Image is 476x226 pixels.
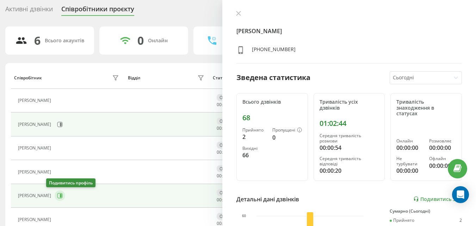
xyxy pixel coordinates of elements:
[242,128,267,133] div: Прийнято
[236,27,462,35] h4: [PERSON_NAME]
[320,99,379,111] div: Тривалість усіх дзвінків
[429,156,456,161] div: Офлайн
[217,142,239,148] div: Офлайн
[272,128,302,133] div: Пропущені
[18,193,53,198] div: [PERSON_NAME]
[217,125,222,131] span: 00
[217,197,234,202] div: : :
[45,38,84,44] div: Всього акаунтів
[396,143,423,152] div: 00:00:00
[396,99,456,117] div: Тривалість знаходження в статусах
[452,186,469,203] div: Open Intercom Messenger
[236,72,310,83] div: Зведена статистика
[128,75,140,80] div: Відділ
[18,146,53,151] div: [PERSON_NAME]
[148,38,168,44] div: Онлайн
[429,161,456,170] div: 00:00:00
[396,166,423,175] div: 00:00:00
[390,218,414,223] div: Прийнято
[459,218,462,223] div: 2
[242,214,246,218] text: 60
[242,114,302,122] div: 68
[320,143,379,152] div: 00:00:54
[217,173,234,178] div: : :
[217,102,222,108] span: 00
[236,195,299,203] div: Детальні дані дзвінків
[242,133,267,141] div: 2
[217,149,222,155] span: 00
[242,99,302,105] div: Всього дзвінків
[213,75,227,80] div: Статус
[429,139,456,143] div: Розмовляє
[320,166,379,175] div: 00:00:20
[137,34,144,47] div: 0
[413,196,462,202] a: Подивитись звіт
[217,126,234,131] div: : :
[320,133,379,143] div: Середня тривалість розмови
[18,122,53,127] div: [PERSON_NAME]
[390,209,462,214] div: Сумарно (Сьогодні)
[61,5,134,16] div: Співробітники проєкту
[34,34,41,47] div: 6
[217,102,234,107] div: : :
[320,119,379,128] div: 01:02:44
[242,146,267,151] div: Вихідні
[217,150,234,155] div: : :
[272,133,302,142] div: 0
[217,213,239,220] div: Офлайн
[18,98,53,103] div: [PERSON_NAME]
[46,178,95,187] div: Подивитись профіль
[320,156,379,166] div: Середня тривалість відповіді
[5,5,53,16] div: Активні дзвінки
[217,221,234,226] div: : :
[252,46,296,56] div: [PHONE_NUMBER]
[396,156,423,166] div: Не турбувати
[429,143,456,152] div: 00:00:00
[217,189,239,196] div: Офлайн
[18,170,53,175] div: [PERSON_NAME]
[217,197,222,203] span: 00
[217,165,239,172] div: Офлайн
[18,217,53,222] div: [PERSON_NAME]
[14,75,42,80] div: Співробітник
[396,139,423,143] div: Онлайн
[242,151,267,159] div: 66
[217,118,239,124] div: Офлайн
[217,94,239,101] div: Офлайн
[217,173,222,179] span: 00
